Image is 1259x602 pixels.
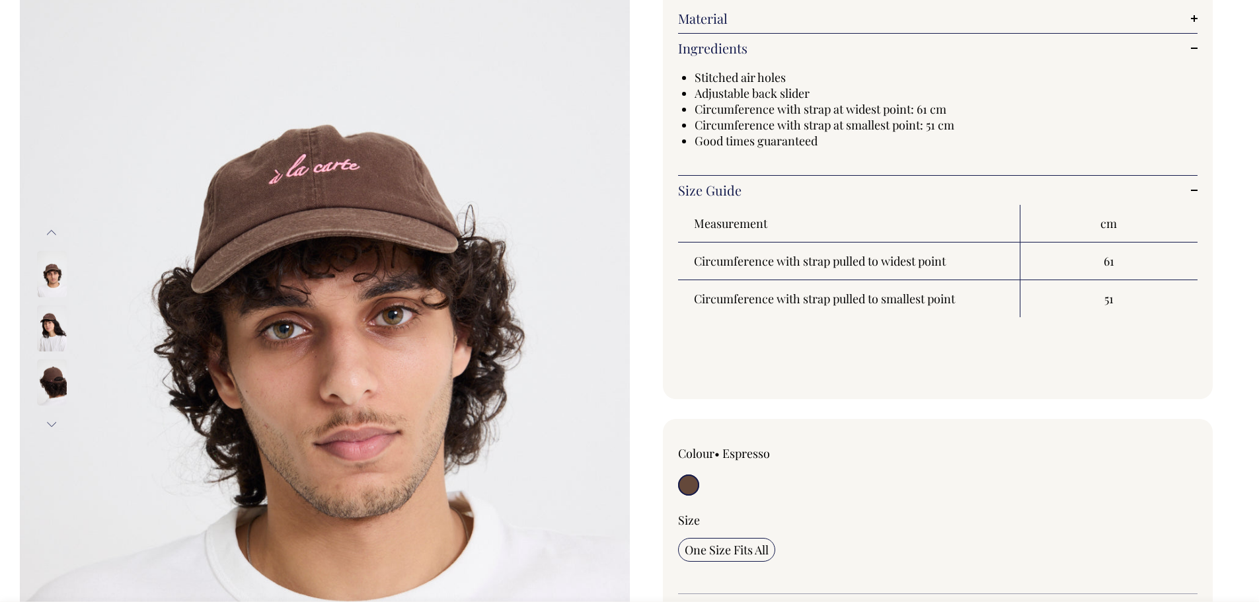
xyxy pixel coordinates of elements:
div: Colour [678,445,886,461]
span: Circumference with strap at smallest point: 51 cm [695,117,954,133]
span: Good times guaranteed [695,133,818,149]
td: 61 [1020,243,1198,280]
input: One Size Fits All [678,538,775,562]
span: • [714,445,720,461]
span: Circumference with strap at widest point: 61 cm [695,101,946,117]
img: espresso [37,305,67,352]
span: One Size Fits All [685,542,769,558]
img: espresso [37,359,67,406]
button: Previous [42,217,61,247]
button: Next [42,410,61,439]
th: cm [1020,205,1198,243]
td: 51 [1020,280,1198,317]
a: Ingredients [678,40,1198,56]
img: espresso [37,251,67,297]
span: Stitched air holes [695,69,786,85]
span: Adjustable back slider [695,85,810,101]
label: Espresso [722,445,770,461]
a: Material [678,11,1198,26]
th: Circumference with strap pulled to widest point [678,243,1020,280]
div: Size [678,512,1198,528]
th: Circumference with strap pulled to smallest point [678,280,1020,317]
th: Measurement [678,205,1020,243]
a: Size Guide [678,182,1198,198]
